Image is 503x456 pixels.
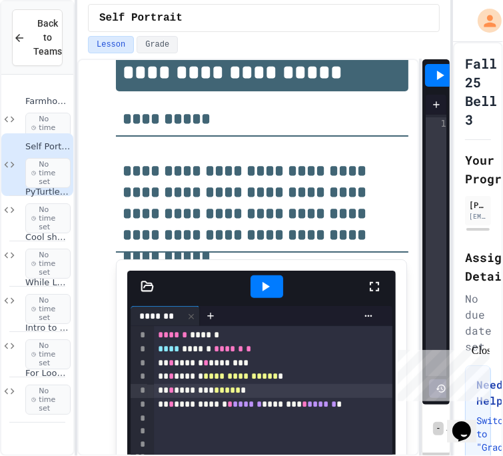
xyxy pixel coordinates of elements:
div: Chat with us now!Close [5,5,92,85]
span: No time set [25,113,71,143]
span: Cool shapes with lists and fun features [25,232,71,243]
span: Back to Teams [33,17,62,59]
iframe: chat widget [392,345,490,401]
span: While Loops in Python Turtle [25,277,71,289]
button: Lesson [88,36,134,53]
span: Intro to Python Turtle [25,323,71,334]
span: No time set [25,385,71,415]
span: Farmhouse [25,96,71,107]
div: No due date set [465,291,491,355]
button: Grade [137,36,178,53]
iframe: chat widget [447,403,490,443]
div: [PERSON_NAME] [469,199,487,211]
span: No time set [25,249,71,279]
h2: Your Progress [465,151,491,188]
h2: Assignment Details [465,248,491,285]
span: Self Portrait [99,10,183,26]
span: Self Portrait [25,141,71,153]
span: - [433,422,443,435]
button: Back to Teams [12,9,63,66]
span: / [446,423,451,434]
div: [EMAIL_ADDRESS][DOMAIN_NAME] [469,211,487,221]
h1: Fall 25 Bell 3 [465,54,497,129]
span: No time set [25,203,71,234]
span: For Loops and Functions [25,368,71,379]
span: No time set [25,158,71,189]
span: PyTurtle - Fill Command with Random Number Generator [25,187,71,198]
span: No time set [25,294,71,325]
span: No time set [25,339,71,370]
